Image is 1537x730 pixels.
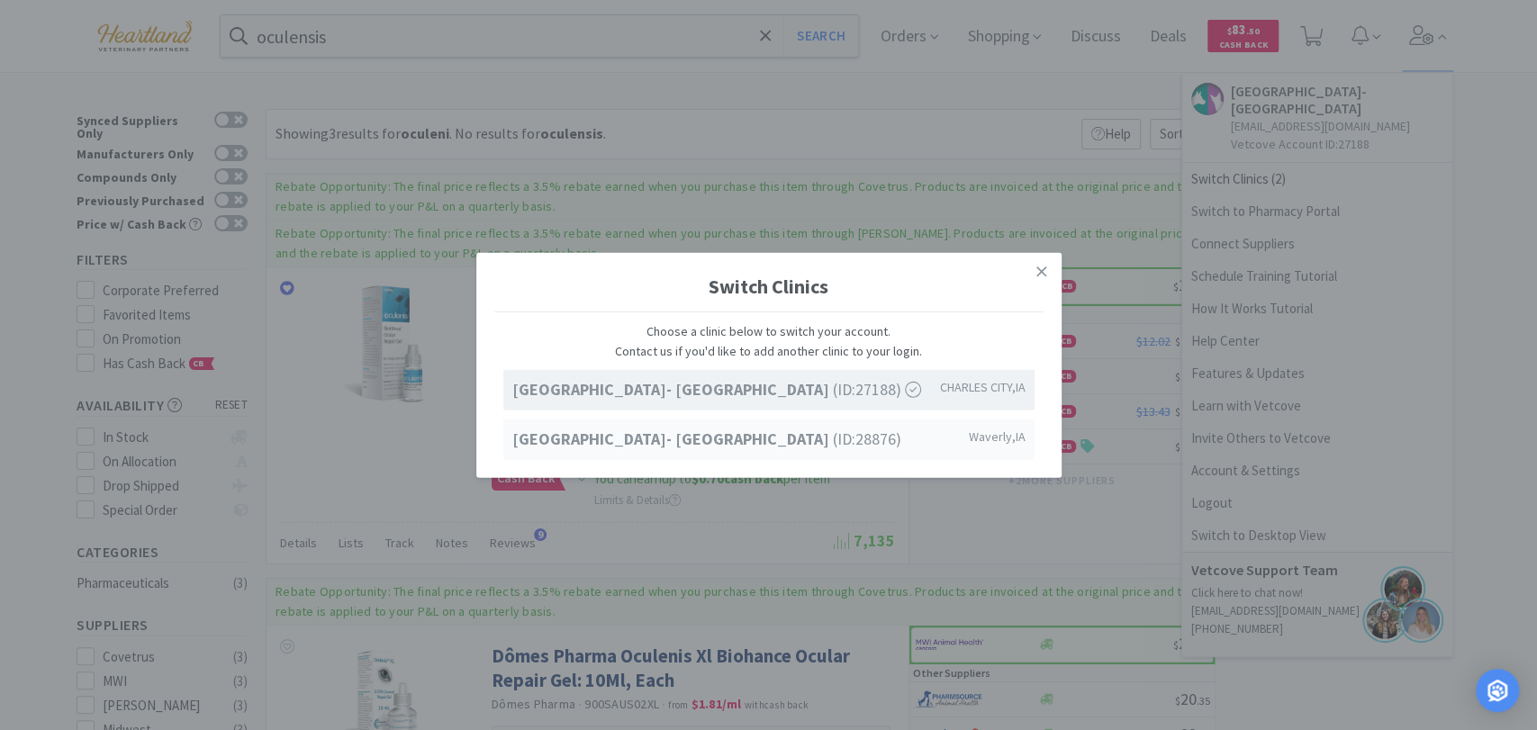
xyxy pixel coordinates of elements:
[512,377,921,403] span: (ID: 27188 )
[969,427,1026,446] span: Waverly , IA
[512,428,833,449] strong: [GEOGRAPHIC_DATA]- [GEOGRAPHIC_DATA]
[512,427,901,453] span: (ID: 28876 )
[512,379,833,400] strong: [GEOGRAPHIC_DATA]- [GEOGRAPHIC_DATA]
[1476,669,1519,712] div: Open Intercom Messenger
[503,320,1035,361] p: Choose a clinic below to switch your account. Contact us if you'd like to add another clinic to y...
[940,377,1026,397] span: CHARLES CITY , IA
[494,261,1044,311] h1: Switch Clinics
